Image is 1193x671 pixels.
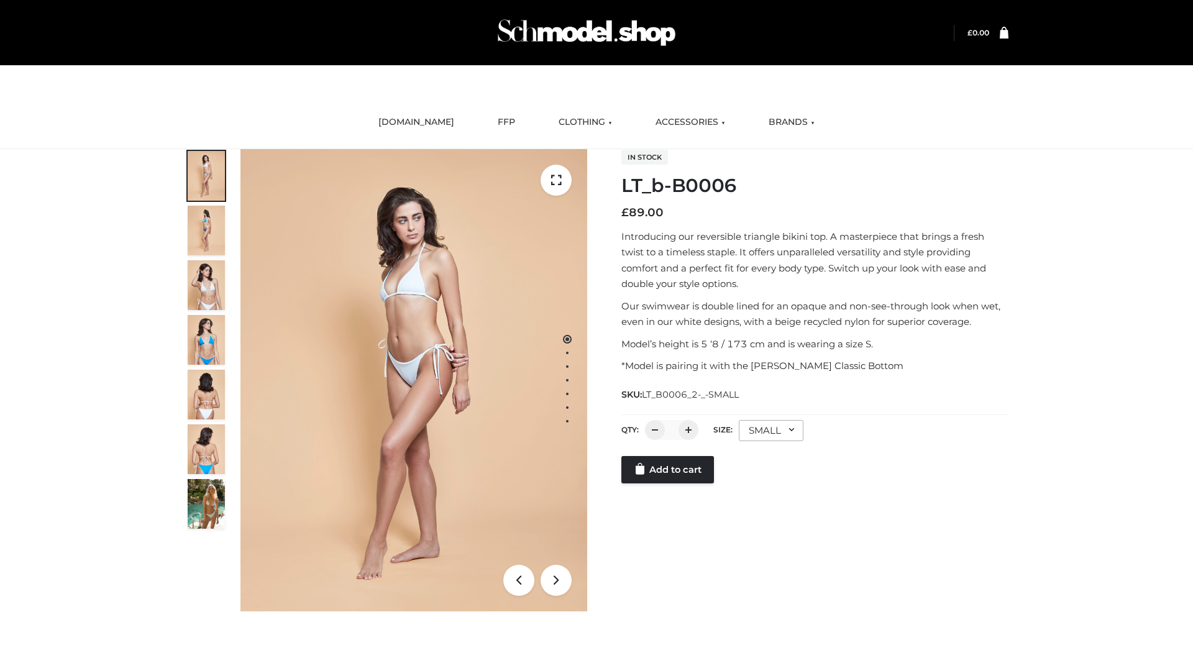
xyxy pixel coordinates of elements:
span: SKU: [621,387,740,402]
a: CLOTHING [549,109,621,136]
p: Model’s height is 5 ‘8 / 173 cm and is wearing a size S. [621,336,1008,352]
img: Schmodel Admin 964 [493,8,680,57]
label: Size: [713,425,733,434]
img: ArielClassicBikiniTop_CloudNine_AzureSky_OW114ECO_4-scaled.jpg [188,315,225,365]
img: Arieltop_CloudNine_AzureSky2.jpg [188,479,225,529]
bdi: 89.00 [621,206,664,219]
img: ArielClassicBikiniTop_CloudNine_AzureSky_OW114ECO_2-scaled.jpg [188,206,225,255]
div: SMALL [739,420,803,441]
a: BRANDS [759,109,824,136]
img: ArielClassicBikiniTop_CloudNine_AzureSky_OW114ECO_8-scaled.jpg [188,424,225,474]
span: LT_B0006_2-_-SMALL [642,389,739,400]
span: £ [967,28,972,37]
label: QTY: [621,425,639,434]
p: Introducing our reversible triangle bikini top. A masterpiece that brings a fresh twist to a time... [621,229,1008,292]
img: ArielClassicBikiniTop_CloudNine_AzureSky_OW114ECO_1 [240,149,587,611]
img: ArielClassicBikiniTop_CloudNine_AzureSky_OW114ECO_7-scaled.jpg [188,370,225,419]
a: Add to cart [621,456,714,483]
span: £ [621,206,629,219]
a: ACCESSORIES [646,109,734,136]
a: £0.00 [967,28,989,37]
a: FFP [488,109,524,136]
h1: LT_b-B0006 [621,175,1008,197]
p: Our swimwear is double lined for an opaque and non-see-through look when wet, even in our white d... [621,298,1008,330]
p: *Model is pairing it with the [PERSON_NAME] Classic Bottom [621,358,1008,374]
span: In stock [621,150,668,165]
bdi: 0.00 [967,28,989,37]
img: ArielClassicBikiniTop_CloudNine_AzureSky_OW114ECO_1-scaled.jpg [188,151,225,201]
a: [DOMAIN_NAME] [369,109,464,136]
img: ArielClassicBikiniTop_CloudNine_AzureSky_OW114ECO_3-scaled.jpg [188,260,225,310]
